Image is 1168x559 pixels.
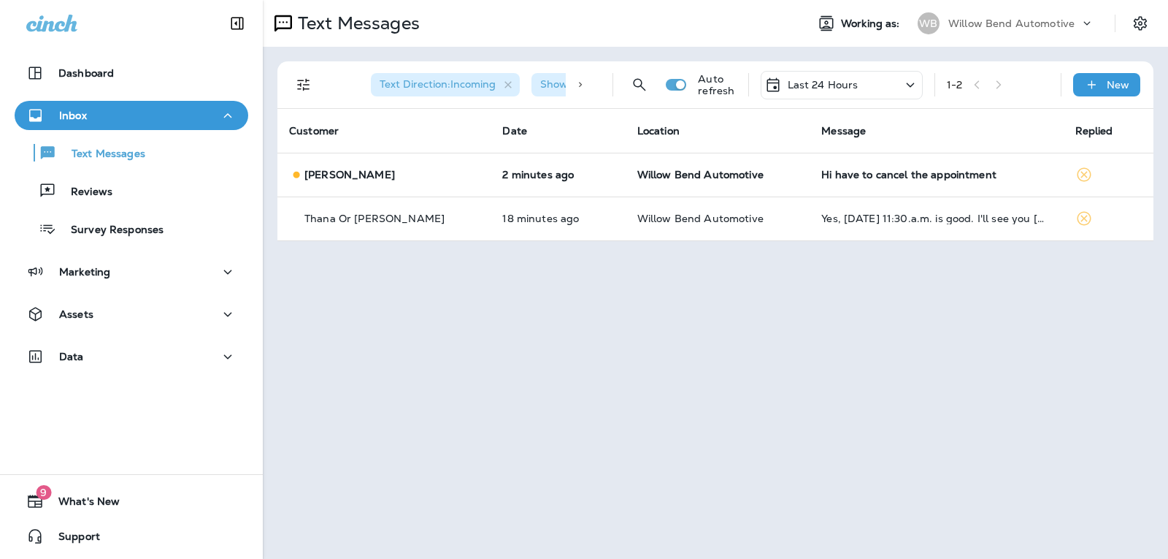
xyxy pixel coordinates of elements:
[289,70,318,99] button: Filters
[59,110,87,121] p: Inbox
[1127,10,1153,37] button: Settings
[1107,79,1129,91] p: New
[502,213,613,224] p: Oct 14, 2025 10:54 AM
[948,18,1075,29] p: Willow Bend Automotive
[15,175,248,206] button: Reviews
[637,168,764,181] span: Willow Bend Automotive
[637,124,680,137] span: Location
[15,487,248,516] button: 9What's New
[1075,124,1113,137] span: Replied
[698,73,736,96] p: Auto refresh
[15,300,248,329] button: Assets
[788,79,858,91] p: Last 24 Hours
[304,169,395,180] p: [PERSON_NAME]
[841,18,903,30] span: Working as:
[15,213,248,244] button: Survey Responses
[15,101,248,130] button: Inbox
[58,67,114,79] p: Dashboard
[36,485,51,500] span: 9
[56,224,164,237] p: Survey Responses
[637,212,764,225] span: Willow Bend Automotive
[289,124,339,137] span: Customer
[821,169,1051,180] div: Hi have to cancel the appointment
[502,124,527,137] span: Date
[15,137,248,168] button: Text Messages
[380,77,496,91] span: Text Direction : Incoming
[15,522,248,551] button: Support
[15,342,248,371] button: Data
[217,9,258,38] button: Collapse Sidebar
[44,495,120,513] span: What's New
[15,257,248,286] button: Marketing
[821,124,866,137] span: Message
[947,79,962,91] div: 1 - 2
[59,266,110,278] p: Marketing
[15,58,248,88] button: Dashboard
[56,186,112,199] p: Reviews
[821,213,1051,224] div: Yes, Wed. Oct. 15th at 11:30.a.m. is good. I'll see you tomorrow. Glenn Ellis
[59,351,84,362] p: Data
[59,308,93,320] p: Assets
[57,148,145,161] p: Text Messages
[625,70,654,99] button: Search Messages
[371,73,520,96] div: Text Direction:Incoming
[918,12,940,34] div: WB
[540,77,716,91] span: Show Start/Stop/Unsubscribe : true
[44,531,100,548] span: Support
[502,169,613,180] p: Oct 14, 2025 11:10 AM
[304,213,445,224] p: Thana Or [PERSON_NAME]
[531,73,740,96] div: Show Start/Stop/Unsubscribe:true
[292,12,420,34] p: Text Messages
